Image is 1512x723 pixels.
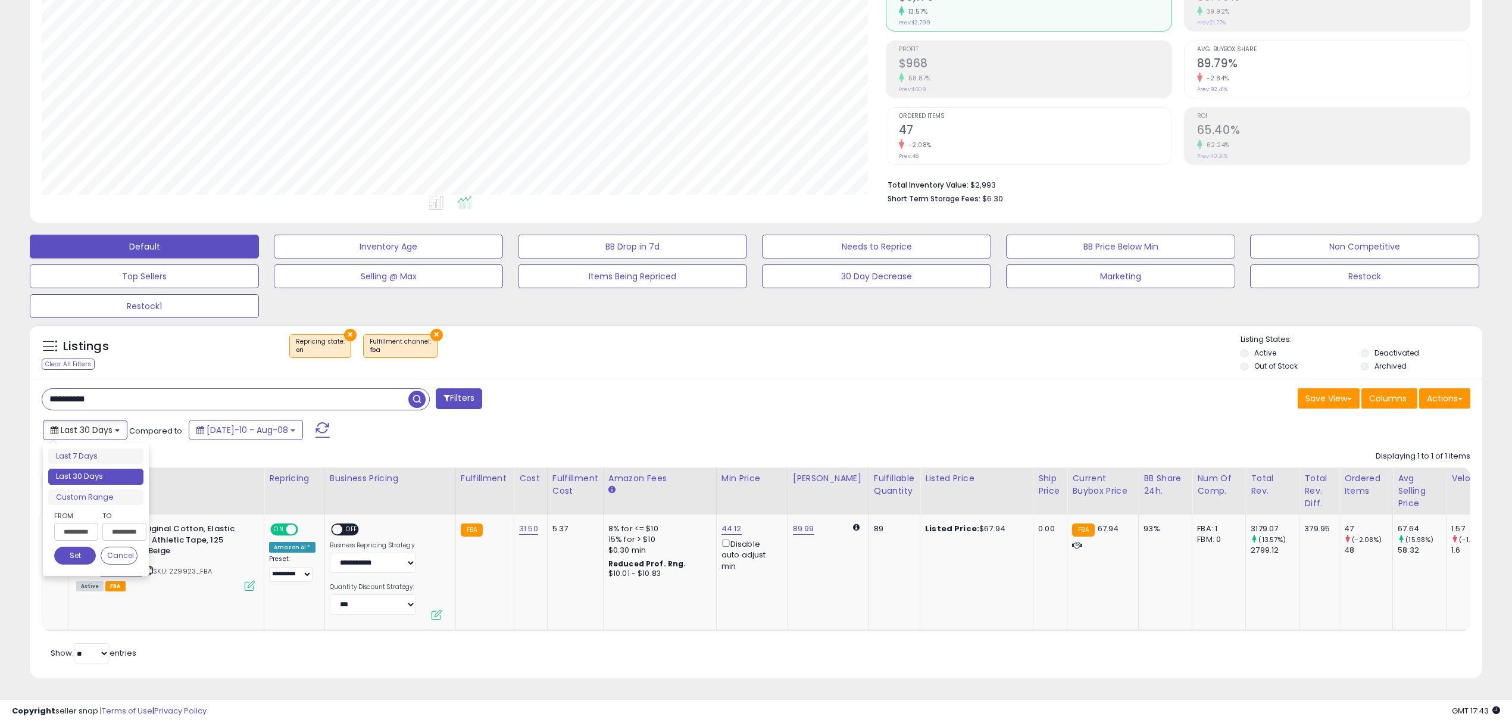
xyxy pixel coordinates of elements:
[1251,472,1294,497] div: Total Rev.
[1374,361,1407,371] label: Archived
[1250,235,1479,258] button: Non Competitive
[518,264,747,288] button: Items Being Repriced
[899,19,930,26] small: Prev: $2,799
[43,420,127,440] button: Last 30 Days
[1451,472,1495,485] div: Velocity
[762,264,991,288] button: 30 Day Decrease
[1197,46,1470,53] span: Avg. Buybox Share
[63,338,109,355] h5: Listings
[1361,388,1417,409] button: Columns
[30,294,259,318] button: Restock1
[207,424,288,436] span: [DATE]-10 - Aug-08
[54,510,96,522] label: From
[518,235,747,258] button: BB Drop in 7d
[899,86,926,93] small: Prev: $609
[888,177,1462,191] li: $2,993
[330,541,416,550] label: Business Repricing Strategy:
[102,510,138,522] label: To
[330,583,416,591] label: Quantity Discount Strategy:
[1197,113,1470,120] span: ROI
[899,152,919,160] small: Prev: 48
[61,424,113,436] span: Last 30 Days
[1298,388,1360,409] button: Save View
[904,7,928,16] small: 13.57%
[143,566,212,576] span: | SKU: 229923_FBA
[608,472,711,485] div: Amazon Fees
[76,581,104,591] span: All listings currently available for purchase on Amazon
[1451,523,1499,534] div: 1.57
[608,534,707,545] div: 15% for > $10
[129,425,184,437] span: Compared to:
[30,264,259,288] button: Top Sellers
[552,472,598,497] div: Fulfillment Cost
[1398,523,1446,534] div: 67.64
[1241,334,1482,345] p: Listing States:
[48,490,143,506] li: Custom Range
[1098,523,1119,534] span: 67.94
[1344,523,1392,534] div: 47
[925,523,1024,534] div: $67.94
[1258,535,1286,544] small: (13.57%)
[1369,392,1407,404] span: Columns
[370,337,431,355] span: Fulfillment channel :
[42,359,95,370] div: Clear All Filters
[1038,523,1058,534] div: 0.00
[51,647,136,659] span: Show: entries
[721,472,783,485] div: Min Price
[1197,523,1236,534] div: FBA: 1
[102,705,152,716] a: Terms of Use
[793,523,814,535] a: 89.99
[1344,472,1388,497] div: Ordered Items
[608,545,707,556] div: $0.30 min
[342,525,361,535] span: OFF
[982,193,1003,204] span: $6.30
[1072,523,1094,537] small: FBA
[1197,123,1470,139] h2: 65.40%
[925,523,979,534] b: Listed Price:
[105,581,126,591] span: FBA
[888,194,980,204] b: Short Term Storage Fees:
[30,235,259,258] button: Default
[1038,472,1062,497] div: Ship Price
[1419,388,1470,409] button: Actions
[48,448,143,465] li: Last 7 Days
[344,329,357,341] button: ×
[269,555,315,582] div: Preset:
[874,472,915,497] div: Fulfillable Quantity
[101,547,138,565] button: Cancel
[436,388,482,409] button: Filters
[1374,348,1419,358] label: Deactivated
[608,485,616,495] small: Amazon Fees.
[269,542,315,553] div: Amazon AI *
[1251,523,1299,534] div: 3179.07
[296,337,345,355] span: Repricing state :
[899,57,1172,73] h2: $968
[1197,152,1227,160] small: Prev: 40.31%
[874,523,911,534] div: 89
[608,569,707,579] div: $10.01 - $10.83
[1197,57,1470,73] h2: 89.79%
[899,46,1172,53] span: Profit
[793,472,864,485] div: [PERSON_NAME]
[899,123,1172,139] h2: 47
[1202,74,1229,83] small: -2.84%
[552,523,594,534] div: 5.37
[721,537,779,572] div: Disable auto adjust min
[1398,472,1441,510] div: Avg Selling Price
[269,472,320,485] div: Repricing
[1197,19,1226,26] small: Prev: 21.77%
[1197,472,1241,497] div: Num of Comp.
[925,472,1028,485] div: Listed Price
[899,113,1172,120] span: Ordered Items
[1304,472,1334,510] div: Total Rev. Diff.
[1398,545,1446,556] div: 58.32
[296,525,315,535] span: OFF
[189,420,303,440] button: [DATE]-10 - Aug-08
[461,523,483,537] small: FBA
[274,235,503,258] button: Inventory Age
[274,264,503,288] button: Selling @ Max
[1459,535,1486,544] small: (-1.88%)
[12,705,55,716] strong: Copyright
[1202,7,1230,16] small: 39.92%
[888,180,969,190] b: Total Inventory Value:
